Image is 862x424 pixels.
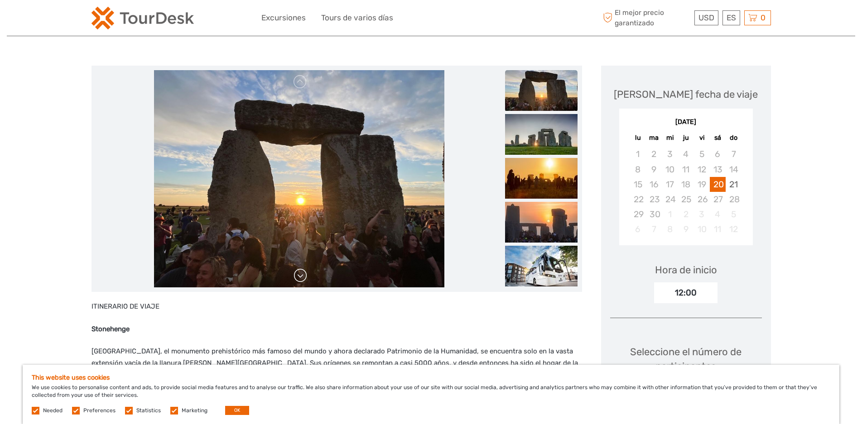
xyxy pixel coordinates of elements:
[630,132,646,144] div: lu
[630,207,646,222] div: Not available lunes, 29 de junio de 2026
[646,222,662,237] div: Not available martes, 7 de julio de 2026
[91,7,194,29] img: 2254-3441b4b5-4e5f-4d00-b396-31f1d84a6ebf_logo_small.png
[726,222,742,237] div: Not available domingo, 12 de julio de 2026
[630,177,646,192] div: Not available lunes, 15 de junio de 2026
[678,162,693,177] div: Not available jueves, 11 de junio de 2026
[619,118,753,127] div: [DATE]
[710,132,726,144] div: sá
[662,192,678,207] div: Not available miércoles, 24 de junio de 2026
[694,162,710,177] div: Not available viernes, 12 de junio de 2026
[726,177,742,192] div: Choose domingo, 21 de junio de 2026
[13,16,102,23] p: We're away right now. Please check back later!
[505,246,578,286] img: b99a653c99124a20ac067c9b3d88e0b2_slider_thumbnail.jpg
[694,192,710,207] div: Not available viernes, 26 de junio de 2026
[710,162,726,177] div: Not available sábado, 13 de junio de 2026
[505,114,578,155] img: afaaffcf7d6c4909b37a5990f50c1d92_slider_thumbnail.jpg
[225,406,249,415] button: OK
[694,147,710,162] div: Not available viernes, 5 de junio de 2026
[505,202,578,243] img: 0e54f9fbb0b843649dd96556e699e4d3_slider_thumbnail.jpg
[646,162,662,177] div: Not available martes, 9 de junio de 2026
[321,11,393,24] a: Tours de varios días
[726,192,742,207] div: Not available domingo, 28 de junio de 2026
[694,222,710,237] div: Not available viernes, 10 de julio de 2026
[655,263,717,277] div: Hora de inicio
[678,222,693,237] div: Not available jueves, 9 de julio de 2026
[646,207,662,222] div: Not available martes, 30 de junio de 2026
[601,8,692,28] span: El mejor precio garantizado
[136,407,161,414] label: Statistics
[261,11,306,24] a: Excursiones
[678,147,693,162] div: Not available jueves, 4 de junio de 2026
[710,147,726,162] div: Not available sábado, 6 de junio de 2026
[630,192,646,207] div: Not available lunes, 22 de junio de 2026
[662,207,678,222] div: Not available miércoles, 1 de julio de 2026
[726,147,742,162] div: Not available domingo, 7 de junio de 2026
[726,162,742,177] div: Not available domingo, 14 de junio de 2026
[662,147,678,162] div: Not available miércoles, 3 de junio de 2026
[654,282,718,303] div: 12:00
[646,177,662,192] div: Not available martes, 16 de junio de 2026
[662,177,678,192] div: Not available miércoles, 17 de junio de 2026
[91,301,582,313] p: ITINERARIO DE VIAJE
[726,132,742,144] div: do
[662,222,678,237] div: Not available miércoles, 8 de julio de 2026
[622,147,750,237] div: month 2026-06
[505,70,578,111] img: dd2adea151804ac5a87a19fae395f613_slider_thumbnail.jpg
[722,10,740,25] div: ES
[710,207,726,222] div: Not available sábado, 4 de julio de 2026
[630,162,646,177] div: Not available lunes, 8 de junio de 2026
[678,192,693,207] div: Not available jueves, 25 de junio de 2026
[698,13,714,22] span: USD
[662,162,678,177] div: Not available miércoles, 10 de junio de 2026
[710,177,726,192] div: Choose sábado, 20 de junio de 2026
[662,132,678,144] div: mi
[43,407,63,414] label: Needed
[91,346,582,415] p: [GEOGRAPHIC_DATA], el monumento prehistórico más famoso del mundo y ahora declarado Patrimonio de...
[610,345,762,386] div: Seleccione el número de participantes
[83,407,116,414] label: Preferences
[154,70,444,287] img: dd2adea151804ac5a87a19fae395f613_main_slider.jpg
[182,407,207,414] label: Marketing
[646,147,662,162] div: Not available martes, 2 de junio de 2026
[694,207,710,222] div: Not available viernes, 3 de julio de 2026
[694,177,710,192] div: Not available viernes, 19 de junio de 2026
[646,192,662,207] div: Not available martes, 23 de junio de 2026
[614,87,758,101] div: [PERSON_NAME] fecha de viaje
[630,222,646,237] div: Not available lunes, 6 de julio de 2026
[91,325,130,333] b: Stonehenge
[678,177,693,192] div: Not available jueves, 18 de junio de 2026
[505,158,578,199] img: a23a8396919546c4af4bd919dfbaa650_slider_thumbnail.jpg
[678,132,693,144] div: ju
[646,132,662,144] div: ma
[32,374,830,381] h5: This website uses cookies
[630,147,646,162] div: Not available lunes, 1 de junio de 2026
[23,365,839,424] div: We use cookies to personalise content and ads, to provide social media features and to analyse ou...
[759,13,767,22] span: 0
[104,14,115,25] button: Open LiveChat chat widget
[678,207,693,222] div: Not available jueves, 2 de julio de 2026
[710,192,726,207] div: Not available sábado, 27 de junio de 2026
[710,222,726,237] div: Not available sábado, 11 de julio de 2026
[726,207,742,222] div: Not available domingo, 5 de julio de 2026
[694,132,710,144] div: vi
